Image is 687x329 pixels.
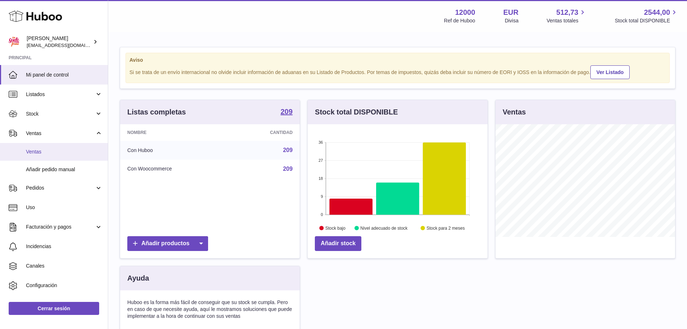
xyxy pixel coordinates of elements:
[120,160,230,178] td: Con Woocommerce
[361,226,408,231] text: Nivel adecuado de stock
[590,65,630,79] a: Ver Listado
[315,107,398,117] h3: Stock total DISPONIBLE
[321,212,323,217] text: 0
[26,91,95,98] span: Listados
[26,204,102,211] span: Uso
[129,57,666,64] strong: Aviso
[615,8,678,24] a: 2544,00 Stock total DISPONIBLE
[26,185,95,191] span: Pedidos
[325,226,345,231] text: Stock bajo
[503,107,526,117] h3: Ventas
[556,8,578,17] span: 512,73
[26,111,95,117] span: Stock
[281,108,292,115] strong: 209
[319,140,323,144] text: 36
[321,194,323,199] text: 9
[281,108,292,117] a: 209
[9,36,19,47] img: internalAdmin-12000@internal.huboo.com
[26,282,102,289] span: Configuración
[26,263,102,269] span: Canales
[26,72,102,78] span: Mi panel de control
[27,42,106,48] span: [EMAIL_ADDRESS][DOMAIN_NAME]
[319,158,323,163] text: 27
[127,299,292,320] p: Huboo es la forma más fácil de conseguir que su stock se cumpla. Pero en caso de que necesite ayu...
[319,176,323,181] text: 18
[26,148,102,155] span: Ventas
[444,17,475,24] div: Ref de Huboo
[27,35,92,49] div: [PERSON_NAME]
[127,273,149,283] h3: Ayuda
[503,8,519,17] strong: EUR
[547,17,587,24] span: Ventas totales
[455,8,475,17] strong: 12000
[615,17,678,24] span: Stock total DISPONIBLE
[427,226,465,231] text: Stock para 2 meses
[315,236,361,251] a: Añadir stock
[283,166,293,172] a: 209
[127,107,186,117] h3: Listas completas
[26,243,102,250] span: Incidencias
[547,8,587,24] a: 512,73 Ventas totales
[120,141,230,160] td: Con Huboo
[26,224,95,230] span: Facturación y pagos
[127,236,208,251] a: Añadir productos
[26,130,95,137] span: Ventas
[9,302,99,315] a: Cerrar sesión
[644,8,670,17] span: 2544,00
[129,64,666,79] div: Si se trata de un envío internacional no olvide incluir información de aduanas en su Listado de P...
[26,166,102,173] span: Añadir pedido manual
[283,147,293,153] a: 209
[230,124,300,141] th: Cantidad
[505,17,519,24] div: Divisa
[120,124,230,141] th: Nombre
